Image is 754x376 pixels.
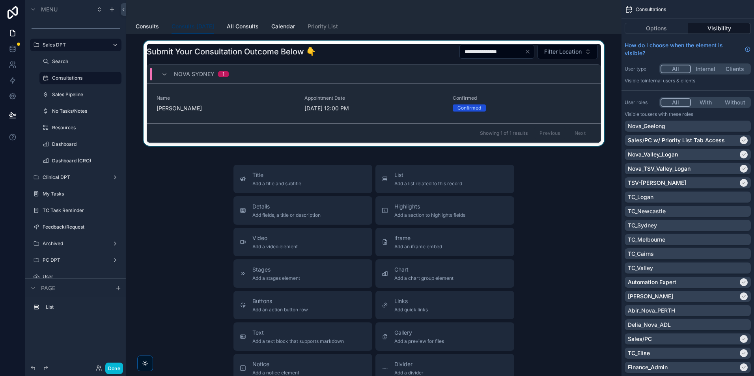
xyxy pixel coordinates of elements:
label: Resources [52,125,120,131]
span: Add a divider [394,370,424,376]
button: Without [720,98,750,107]
span: Add a chart group element [394,275,454,281]
p: Nova_Geelong [628,122,665,130]
a: My Tasks [43,191,120,197]
label: Sales DPT [43,42,106,48]
button: ChartAdd a chart group element [375,259,514,288]
button: TitleAdd a title and subtitle [233,165,372,193]
a: Calendar [271,19,295,35]
span: Add an action button row [252,307,308,313]
span: Add a preview for files [394,338,444,344]
button: StagesAdd a stages element [233,259,372,288]
p: Automation Expert [628,278,676,286]
label: Clinical DPT [43,174,109,181]
button: All [661,65,691,73]
button: TextAdd a text block that supports markdown [233,322,372,351]
span: Add a section to highlights fields [394,212,465,218]
p: Visible to [625,78,751,84]
button: VideoAdd a video element [233,228,372,256]
span: Menu [41,6,58,13]
span: Page [41,284,55,292]
p: TSV-[PERSON_NAME] [628,179,686,187]
span: Priority List [308,22,338,30]
button: LinksAdd quick links [375,291,514,319]
p: TC_Elise [628,349,650,357]
span: Add a list related to this record [394,181,462,187]
span: Add a text block that supports markdown [252,338,344,344]
button: Clients [720,65,750,73]
label: User [43,274,120,280]
label: Archived [43,240,109,247]
p: Abir_Nova_PERTH [628,307,675,315]
a: Consults [DATE] [172,19,214,34]
span: How do I choose when the element is visible? [625,41,741,57]
span: Add a title and subtitle [252,181,301,187]
div: 1 [222,71,224,77]
button: With [691,98,720,107]
p: Sales/PC [628,335,652,343]
span: Highlights [394,203,465,210]
span: Details [252,203,321,210]
a: Consultations [52,75,117,81]
button: Internal [691,65,720,73]
div: scrollable content [25,297,126,321]
span: Consults [DATE] [172,22,214,30]
span: Add a video element [252,244,298,250]
button: Visibility [688,23,751,34]
span: Notice [252,360,299,368]
span: Consults [136,22,159,30]
label: No Tasks/Notes [52,108,120,114]
button: Options [625,23,688,34]
label: PC DPT [43,257,109,263]
p: TC_Sydney [628,222,657,229]
span: Add a notice element [252,370,299,376]
p: Nova_TSV_Valley_Logan [628,165,691,173]
label: Feedback/Request [43,224,120,230]
span: Users with these roles [645,111,693,117]
button: All [661,98,691,107]
label: List [46,304,118,310]
button: ListAdd a list related to this record [375,165,514,193]
button: ButtonsAdd an action button row [233,291,372,319]
label: TC Task Reminder [43,207,120,214]
span: Showing 1 of 1 results [480,130,528,136]
span: Consultations [636,6,666,13]
button: DetailsAdd fields, a title or description [233,196,372,225]
label: Search [52,58,120,65]
span: Links [394,297,428,305]
button: GalleryAdd a preview for files [375,322,514,351]
label: User type [625,66,656,72]
span: Divider [394,360,424,368]
span: Calendar [271,22,295,30]
span: Video [252,234,298,242]
a: All Consults [227,19,259,35]
span: iframe [394,234,442,242]
label: Dashboard (CRO) [52,158,120,164]
p: Sales/PC w/ Priority List Tab Access [628,136,725,144]
button: HighlightsAdd a section to highlights fields [375,196,514,225]
a: Dashboard [52,141,120,147]
span: List [394,171,462,179]
label: Sales Pipeline [52,91,120,98]
p: TC_Melbourne [628,236,665,244]
p: Delia_Nova_ADL [628,321,671,329]
a: How do I choose when the element is visible? [625,41,751,57]
span: Internal users & clients [645,78,695,84]
p: Visible to [625,111,751,117]
a: Consults [136,19,159,35]
span: Title [252,171,301,179]
p: TC_Logan [628,193,653,201]
button: iframeAdd an iframe embed [375,228,514,256]
span: Add fields, a title or description [252,212,321,218]
span: Add a stages element [252,275,300,281]
a: Priority List [308,19,338,35]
